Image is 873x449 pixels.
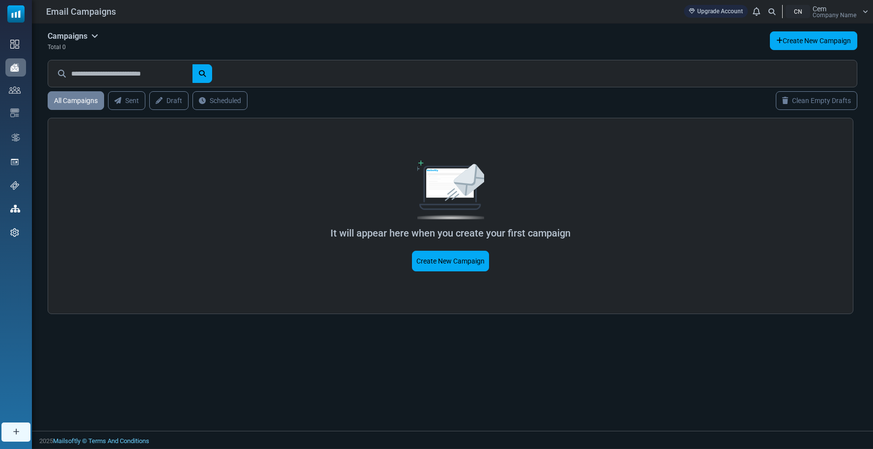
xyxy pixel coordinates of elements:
[32,431,873,449] footer: 2025
[813,12,856,18] span: Company Name
[88,437,149,445] a: Terms And Conditions
[48,91,104,110] a: All Campaigns
[233,227,668,239] h5: It will appear here when you create your first campaign
[7,5,25,23] img: mailsoftly_icon_blue_white.svg
[53,437,87,445] a: Mailsoftly ©
[684,5,748,18] a: Upgrade Account
[10,63,19,72] img: campaigns-icon-active.png
[412,251,489,271] a: Create New Campaign
[786,5,868,18] a: CN Cem Company Name
[9,86,21,93] img: contacts-icon.svg
[46,5,116,18] span: Email Campaigns
[10,181,19,190] img: support-icon.svg
[813,5,826,12] span: Cem
[10,40,19,49] img: dashboard-icon.svg
[10,132,21,143] img: workflow.svg
[10,158,19,166] img: landing_pages.svg
[770,31,857,50] a: Create New Campaign
[108,91,145,110] a: Sent
[786,5,810,18] div: CN
[48,31,98,41] h5: Campaigns
[62,44,66,51] span: 0
[149,91,189,110] a: Draft
[10,108,19,117] img: email-templates-icon.svg
[192,91,247,110] a: Scheduled
[88,437,149,445] span: translation missing: en.layouts.footer.terms_and_conditions
[10,228,19,237] img: settings-icon.svg
[776,91,857,110] a: Clean Empty Drafts
[48,44,61,51] span: Total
